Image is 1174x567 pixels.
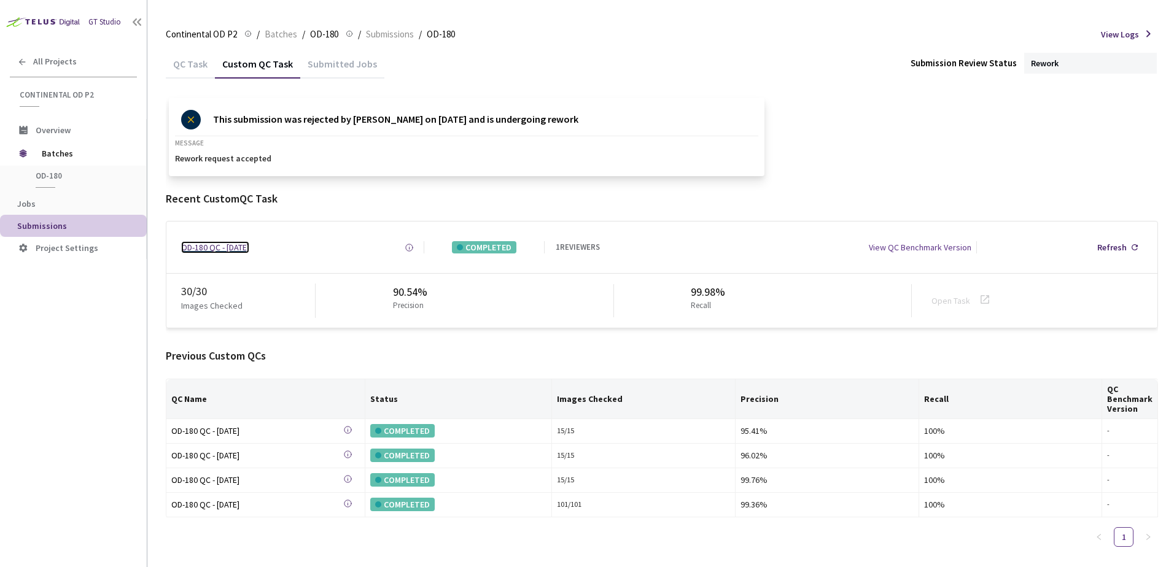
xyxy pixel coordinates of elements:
[166,379,365,419] th: QC Name
[1089,527,1109,547] li: Previous Page
[181,283,315,299] div: 30 / 30
[1089,527,1109,547] button: left
[36,171,126,181] span: OD-180
[17,220,67,231] span: Submissions
[358,27,361,42] li: /
[924,449,1097,462] div: 100%
[370,473,435,487] div: COMPLETED
[175,153,758,164] p: Rework request accepted
[33,56,77,67] span: All Projects
[427,27,455,42] span: OD-180
[171,449,343,463] a: OD-180 QC - [DATE]
[1107,450,1153,461] div: -
[42,141,126,166] span: Batches
[691,300,720,312] p: Recall
[215,58,300,79] div: Custom QC Task
[931,295,970,306] a: Open Task
[213,110,578,129] p: This submission was rejected by [PERSON_NAME] on [DATE] and is undergoing rework
[36,125,71,136] span: Overview
[741,424,914,438] div: 95.41%
[557,425,730,437] div: 15 / 15
[1102,379,1158,419] th: QC Benchmark Version
[393,300,424,312] p: Precision
[741,498,914,511] div: 99.36%
[1107,474,1153,486] div: -
[911,56,1017,69] div: Submission Review Status
[363,27,416,40] a: Submissions
[370,498,435,511] div: COMPLETED
[741,449,914,462] div: 96.02%
[262,27,300,40] a: Batches
[171,473,343,487] div: OD-180 QC - [DATE]
[1095,533,1103,541] span: left
[171,498,343,512] a: OD-180 QC - [DATE]
[1097,241,1127,253] div: Refresh
[736,379,920,419] th: Precision
[166,348,1158,364] div: Previous Custom QCs
[257,27,260,42] li: /
[181,241,249,253] a: OD-180 QC - [DATE]
[556,242,600,253] div: 1 REVIEWERS
[265,27,297,42] span: Batches
[171,473,343,487] a: OD-180 QC - [DATE]
[924,498,1097,511] div: 100%
[1145,533,1152,541] span: right
[365,379,552,419] th: Status
[181,299,243,312] p: Images Checked
[552,379,736,419] th: Images Checked
[88,17,121,28] div: GT Studio
[1114,528,1133,546] a: 1
[171,449,343,462] div: OD-180 QC - [DATE]
[419,27,422,42] li: /
[919,379,1102,419] th: Recall
[452,241,516,253] div: COMPLETED
[166,58,215,79] div: QC Task
[310,27,338,42] span: OD-180
[166,27,237,42] span: Continental OD P2
[557,450,730,461] div: 15 / 15
[557,499,730,511] div: 101 / 101
[741,473,914,487] div: 99.76%
[1138,527,1158,547] button: right
[1107,499,1153,511] div: -
[691,284,725,300] div: 99.98%
[166,191,1158,207] div: Recent Custom QC Task
[302,27,305,42] li: /
[370,424,435,438] div: COMPLETED
[1101,28,1139,40] span: View Logs
[20,90,130,100] span: Continental OD P2
[557,474,730,486] div: 15 / 15
[869,241,971,253] div: View QC Benchmark Version
[171,424,343,438] a: OD-180 QC - [DATE]
[393,284,429,300] div: 90.54%
[366,27,414,42] span: Submissions
[1138,527,1158,547] li: Next Page
[924,424,1097,438] div: 100%
[175,139,758,147] p: MESSAGE
[1107,425,1153,437] div: -
[1114,527,1133,547] li: 1
[17,198,36,209] span: Jobs
[36,242,98,253] span: Project Settings
[300,58,384,79] div: Submitted Jobs
[924,473,1097,487] div: 100%
[370,449,435,462] div: COMPLETED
